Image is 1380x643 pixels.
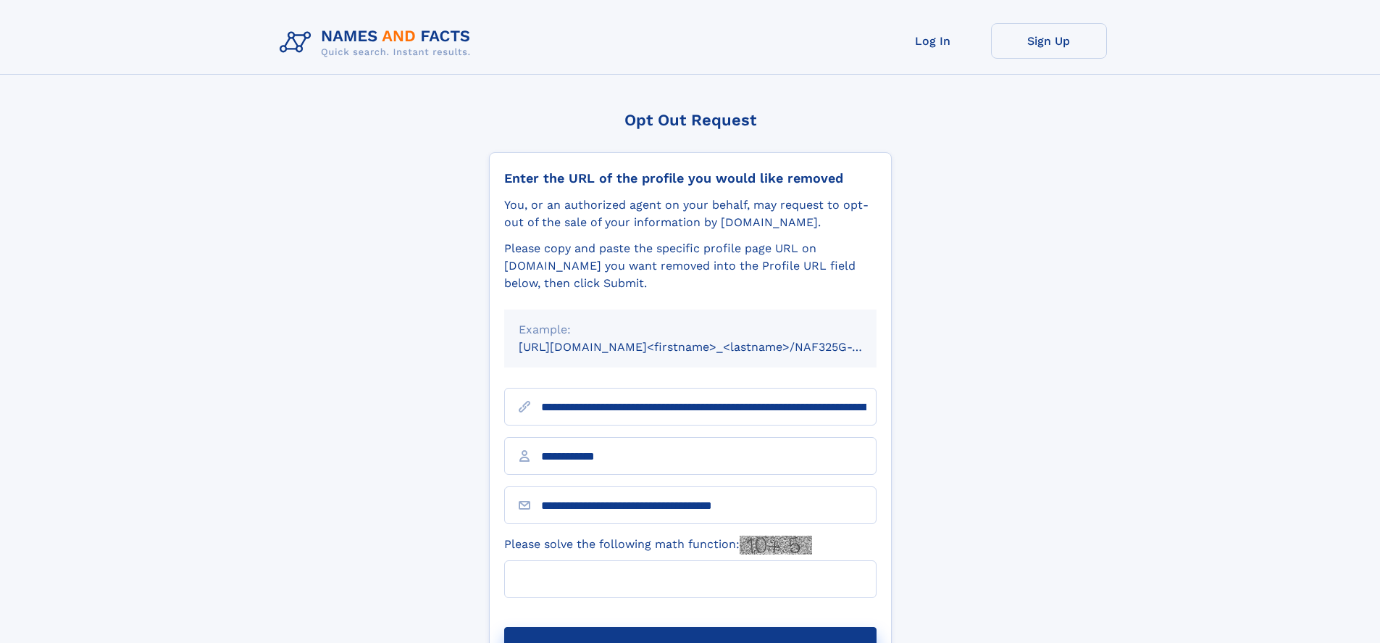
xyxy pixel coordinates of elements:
[504,196,877,231] div: You, or an authorized agent on your behalf, may request to opt-out of the sale of your informatio...
[504,170,877,186] div: Enter the URL of the profile you would like removed
[504,536,812,555] label: Please solve the following math function:
[875,23,991,59] a: Log In
[274,23,482,62] img: Logo Names and Facts
[489,111,892,129] div: Opt Out Request
[519,340,904,354] small: [URL][DOMAIN_NAME]<firstname>_<lastname>/NAF325G-xxxxxxxx
[519,321,862,339] div: Example:
[504,240,877,292] div: Please copy and paste the specific profile page URL on [DOMAIN_NAME] you want removed into the Pr...
[991,23,1107,59] a: Sign Up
